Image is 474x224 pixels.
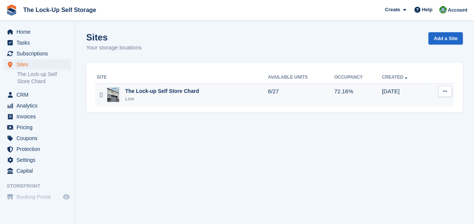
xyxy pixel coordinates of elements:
th: Site [95,72,268,84]
a: menu [4,27,71,37]
span: Home [16,27,61,37]
img: stora-icon-8386f47178a22dfd0bd8f6a31ec36ba5ce8667c1dd55bd0f319d3a0aa187defe.svg [6,4,17,16]
span: Help [422,6,432,13]
div: The Lock-up Self Store Chard [125,87,199,95]
span: Capital [16,166,61,176]
a: Preview store [62,193,71,202]
div: Live [125,95,199,103]
a: menu [4,133,71,143]
a: The Lock-Up Self Storage [20,4,99,16]
a: menu [4,192,71,202]
a: The Lock-up Self Store Chard [17,71,71,85]
a: menu [4,122,71,133]
span: Sites [16,59,61,70]
a: menu [4,100,71,111]
span: CRM [16,90,61,100]
span: Create [385,6,400,13]
td: 6/27 [268,83,334,106]
a: menu [4,48,71,59]
span: Subscriptions [16,48,61,59]
th: Occupancy [334,72,382,84]
a: menu [4,111,71,122]
h1: Sites [86,32,142,42]
span: Analytics [16,100,61,111]
span: Booking Portal [16,192,61,202]
span: Invoices [16,111,61,122]
span: Coupons [16,133,61,143]
a: menu [4,59,71,70]
span: Settings [16,155,61,165]
p: Your storage locations [86,43,142,52]
a: menu [4,166,71,176]
span: Storefront [7,182,75,190]
span: Protection [16,144,61,154]
span: Tasks [16,37,61,48]
a: menu [4,144,71,154]
a: Add a Site [428,32,463,45]
a: Created [382,75,409,80]
img: Andrew Beer [439,6,447,13]
a: menu [4,155,71,165]
td: 72.16% [334,83,382,106]
td: [DATE] [382,83,428,106]
img: Image of The Lock-up Self Store Chard site [107,87,119,102]
th: Available Units [268,72,334,84]
span: Account [448,6,467,14]
a: menu [4,90,71,100]
span: Pricing [16,122,61,133]
a: menu [4,37,71,48]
